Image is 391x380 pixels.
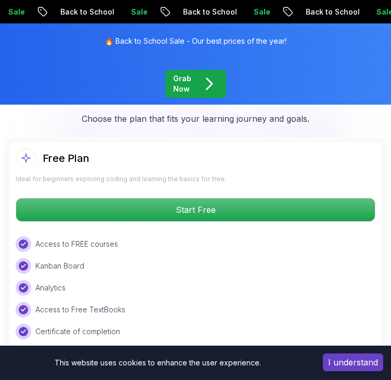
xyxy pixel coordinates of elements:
p: Kanban Board [35,261,84,271]
p: Ideal for beginners exploring coding and learning the basics for free. [16,175,375,183]
button: Accept cookies [323,353,383,371]
p: Access to Free TextBooks [35,305,125,315]
p: Sale [122,7,155,17]
p: Back to School [51,7,122,17]
p: Start Free [16,198,375,221]
p: Back to School [174,7,245,17]
p: Sale [245,7,278,17]
p: 🔥 Back to School Sale - Our best prices of the year! [105,36,286,46]
p: Certificate of completion [35,326,120,337]
p: Grab Now [173,73,192,94]
p: Back to School [297,7,368,17]
a: Start Free [16,205,375,215]
p: Access to FREE courses [35,239,118,249]
p: Analytics [35,283,66,293]
button: Start Free [16,198,375,222]
div: This website uses cookies to enhance the user experience. [8,353,307,372]
h2: Free Plan [43,151,89,166]
span: One Subscription [213,93,299,105]
p: Choose the plan that fits your learning journey and goals. [82,112,309,125]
